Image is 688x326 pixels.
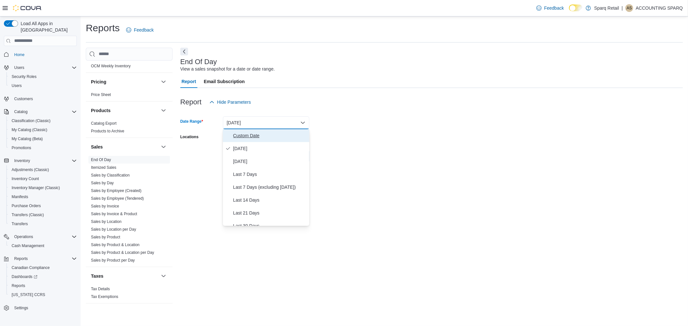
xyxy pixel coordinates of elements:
span: Sales by Employee (Created) [91,188,142,193]
a: Sales by Day [91,181,114,185]
h3: Taxes [91,273,104,279]
span: Custom Date [233,132,307,139]
span: Adjustments (Classic) [9,166,77,174]
span: Users [9,82,77,90]
a: Sales by Employee (Tendered) [91,196,144,201]
span: Inventory [14,158,30,163]
a: Sales by Invoice [91,204,119,208]
span: Users [12,64,77,72]
span: Last 30 Days [233,222,307,230]
button: Reports [12,255,30,263]
a: Customers [12,95,35,103]
a: Sales by Product [91,235,120,239]
button: Transfers [6,219,79,228]
a: Sales by Classification [91,173,130,177]
span: Home [14,52,25,57]
span: Sales by Product & Location [91,242,140,247]
span: [DATE] [233,158,307,165]
span: Cash Management [12,243,44,248]
div: Sales [86,156,173,267]
button: My Catalog (Classic) [6,125,79,134]
a: Dashboards [6,272,79,281]
span: My Catalog (Classic) [12,127,47,132]
a: Classification (Classic) [9,117,53,125]
span: Operations [14,234,33,239]
span: Tax Exemptions [91,294,118,299]
a: Adjustments (Classic) [9,166,52,174]
button: Classification (Classic) [6,116,79,125]
button: [DATE] [223,116,309,129]
a: Inventory Manager (Classic) [9,184,63,192]
div: Products [86,120,173,138]
span: Security Roles [12,74,36,79]
button: Taxes [160,272,167,280]
span: Email Subscription [204,75,245,88]
a: Sales by Employee (Created) [91,188,142,193]
button: Purchase Orders [6,201,79,210]
a: Sales by Location per Day [91,227,136,232]
span: Canadian Compliance [12,265,50,270]
button: Taxes [91,273,158,279]
span: Promotions [9,144,77,152]
span: Home [12,51,77,59]
button: Pricing [160,78,167,86]
a: Dashboards [9,273,40,281]
span: Inventory Manager (Classic) [9,184,77,192]
span: OCM Weekly Inventory [91,63,131,69]
span: Classification (Classic) [9,117,77,125]
span: Last 7 Days [233,170,307,178]
span: Reports [12,255,77,263]
button: Inventory Manager (Classic) [6,183,79,192]
p: Sparq Retail [594,4,619,12]
a: Cash Management [9,242,47,250]
a: Sales by Location [91,219,122,224]
span: Manifests [9,193,77,201]
button: Users [6,81,79,90]
button: Reports [1,254,79,263]
span: Catalog [12,108,77,116]
a: Feedback [534,2,566,14]
span: Users [12,83,22,88]
span: Sales by Product & Location per Day [91,250,154,255]
span: Customers [14,96,33,101]
span: Report [182,75,196,88]
button: Products [160,107,167,114]
span: Purchase Orders [9,202,77,210]
a: Reports [9,282,28,290]
div: ACCOUNTING SPARQ [625,4,633,12]
button: My Catalog (Beta) [6,134,79,143]
div: Taxes [86,285,173,303]
span: Last 7 Days (excluding [DATE]) [233,183,307,191]
span: Operations [12,233,77,241]
span: Load All Apps in [GEOGRAPHIC_DATA] [18,20,77,33]
span: Inventory Count [12,176,39,181]
span: Hide Parameters [217,99,251,105]
span: Sales by Day [91,180,114,186]
button: Security Roles [6,72,79,81]
span: Reports [12,283,25,288]
span: Adjustments (Classic) [12,167,49,172]
span: Sales by Location [91,219,122,224]
a: Sales by Invoice & Product [91,212,137,216]
a: OCM Weekly Inventory [91,64,131,68]
button: Next [180,48,188,55]
button: Settings [1,303,79,312]
a: Products to Archive [91,129,124,133]
button: Hide Parameters [207,96,254,109]
label: Locations [180,134,199,139]
button: Manifests [6,192,79,201]
a: Canadian Compliance [9,264,52,272]
button: Products [91,107,158,114]
a: Transfers [9,220,30,228]
span: Dashboards [9,273,77,281]
button: Sales [91,144,158,150]
a: Security Roles [9,73,39,81]
span: Dashboards [12,274,37,279]
a: Users [9,82,24,90]
a: [US_STATE] CCRS [9,291,48,299]
label: Date Range [180,119,203,124]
